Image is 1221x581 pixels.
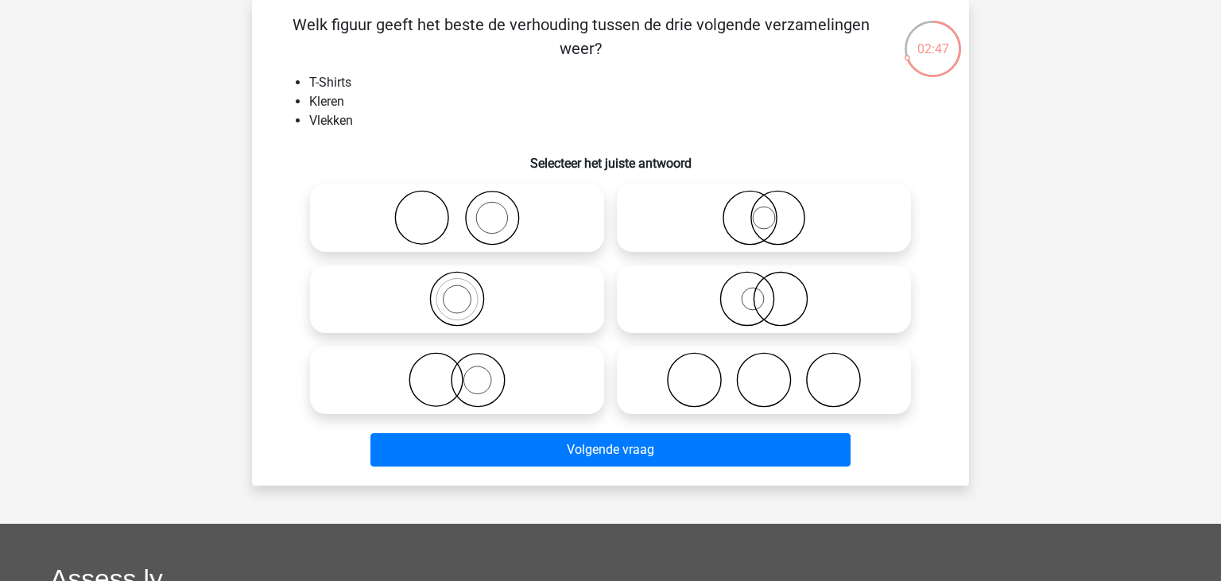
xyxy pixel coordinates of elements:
div: 02:47 [903,19,963,59]
button: Volgende vraag [370,433,851,467]
h6: Selecteer het juiste antwoord [277,143,944,171]
li: T-Shirts [309,73,944,92]
p: Welk figuur geeft het beste de verhouding tussen de drie volgende verzamelingen weer? [277,13,884,60]
li: Vlekken [309,111,944,130]
li: Kleren [309,92,944,111]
